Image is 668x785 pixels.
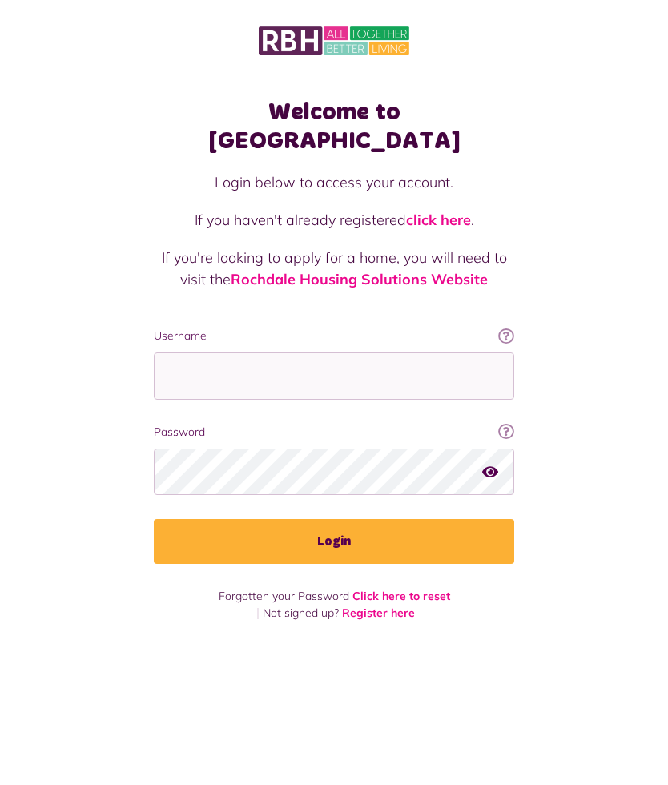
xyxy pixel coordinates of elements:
a: click here [406,211,471,229]
p: If you haven't already registered . [154,209,514,231]
p: If you're looking to apply for a home, you will need to visit the [154,247,514,290]
img: MyRBH [259,24,409,58]
a: Rochdale Housing Solutions Website [231,270,488,288]
label: Username [154,328,514,344]
span: Forgotten your Password [219,589,349,603]
label: Password [154,424,514,441]
button: Login [154,519,514,564]
h1: Welcome to [GEOGRAPHIC_DATA] [154,98,514,155]
a: Register here [342,606,415,620]
a: Click here to reset [352,589,450,603]
span: Not signed up? [263,606,339,620]
p: Login below to access your account. [154,171,514,193]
